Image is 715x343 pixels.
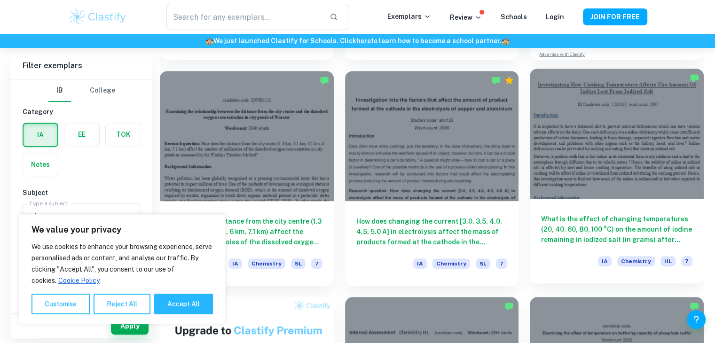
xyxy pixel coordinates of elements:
[106,123,141,146] button: TOK
[31,294,90,314] button: Customise
[11,53,152,79] h6: Filter exemplars
[491,76,501,85] img: Marked
[320,76,329,85] img: Marked
[48,79,115,102] div: Filter type choice
[356,37,371,45] a: here
[311,258,322,269] span: 7
[681,256,692,266] span: 7
[111,318,149,335] button: Apply
[48,79,71,102] button: IB
[502,37,510,45] span: 🏫
[291,258,306,269] span: SL
[248,258,285,269] span: Chemistry
[154,294,213,314] button: Accept All
[660,256,676,266] span: HL
[476,258,490,269] span: SL
[160,71,334,286] a: How does the distance from the city centre (1.3 km, 3.1 km, 4.1 km, 6 km, 7.1 km) affect the numb...
[530,71,704,286] a: What is the effect of changing temperatures (20, 40, 60, 80, 100 °C) on the amount of iodine rema...
[68,8,128,26] img: Clastify logo
[504,302,514,311] img: Marked
[31,224,213,235] p: We value your privacy
[345,71,519,286] a: How does changing the current [3.0, 3.5, 4.0, 4.5, 5.0 A] in electrolysis affect the mass of prod...
[432,258,470,269] span: Chemistry
[450,12,482,23] p: Review
[205,37,213,45] span: 🏫
[356,216,508,247] h6: How does changing the current [3.0, 3.5, 4.0, 4.5, 5.0 A] in electrolysis affect the mass of prod...
[228,258,242,269] span: IA
[504,76,514,85] div: Premium
[501,13,527,21] a: Schools
[64,123,99,146] button: EE
[496,258,507,269] span: 7
[23,153,58,176] button: Notes
[541,214,692,245] h6: What is the effect of changing temperatures (20, 40, 60, 80, 100 °C) on the amount of iodine rema...
[166,4,322,30] input: Search for any exemplars...
[58,276,100,285] a: Cookie Policy
[31,241,213,286] p: We use cookies to enhance your browsing experience, serve personalised ads or content, and analys...
[546,13,564,21] a: Login
[23,187,141,198] h6: Subject
[24,124,57,146] button: IA
[387,11,431,22] p: Exemplars
[171,216,322,247] h6: How does the distance from the city centre (1.3 km, 3.1 km, 4.1 km, 6 km, 7.1 km) affect the numb...
[690,73,699,83] img: Marked
[539,51,585,58] a: Advertise with Clastify
[94,294,150,314] button: Reject All
[2,36,713,46] h6: We just launched Clastify for Schools. Click to learn how to become a school partner.
[90,79,115,102] button: College
[583,8,647,25] button: JOIN FOR FREE
[125,210,138,223] button: Open
[690,302,699,311] img: Marked
[617,256,655,266] span: Chemistry
[23,107,141,117] h6: Category
[598,256,612,266] span: IA
[413,258,427,269] span: IA
[687,310,706,329] button: Help and Feedback
[29,199,68,207] label: Type a subject
[19,214,226,324] div: We value your privacy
